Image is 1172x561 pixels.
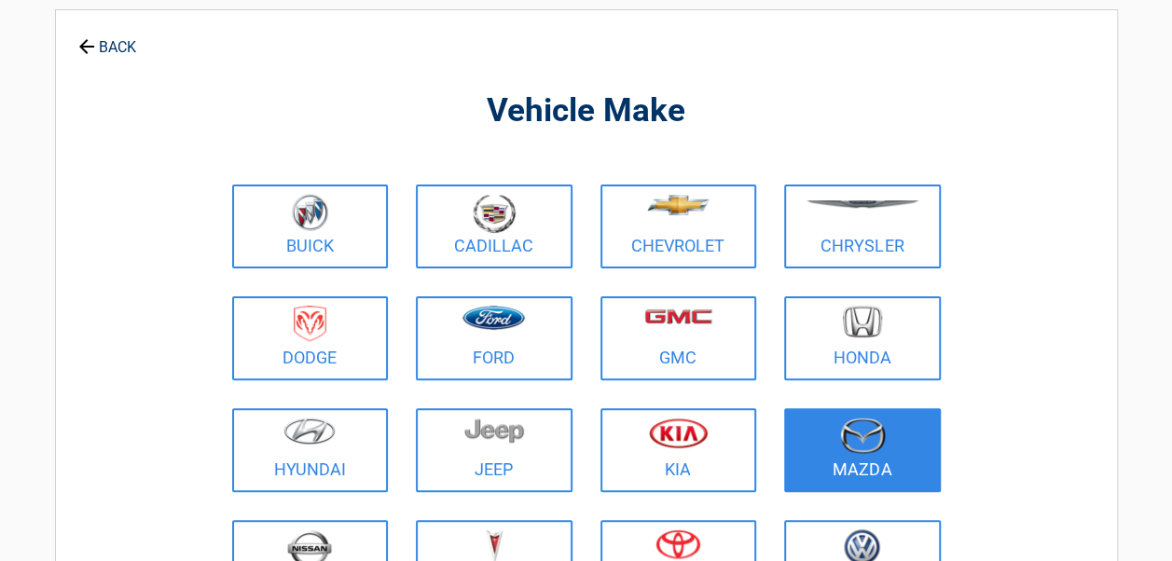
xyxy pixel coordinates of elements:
a: Cadillac [416,185,572,268]
a: Ford [416,296,572,380]
a: Kia [600,408,757,492]
img: ford [462,306,525,330]
img: jeep [464,417,524,444]
a: Buick [232,185,389,268]
h2: Vehicle Make [228,89,945,133]
img: toyota [655,529,700,559]
a: Chevrolet [600,185,757,268]
img: chrysler [806,200,919,209]
img: dodge [294,306,326,342]
a: Mazda [784,408,941,492]
a: Honda [784,296,941,380]
a: GMC [600,296,757,380]
img: gmc [644,308,712,324]
a: Hyundai [232,408,389,492]
img: honda [843,306,882,338]
a: BACK [75,22,140,55]
img: hyundai [283,417,336,445]
img: buick [292,194,328,231]
img: mazda [839,417,886,454]
a: Chrysler [784,185,941,268]
img: kia [649,417,708,448]
a: Jeep [416,408,572,492]
img: chevrolet [647,195,710,215]
a: Dodge [232,296,389,380]
img: cadillac [473,194,516,233]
